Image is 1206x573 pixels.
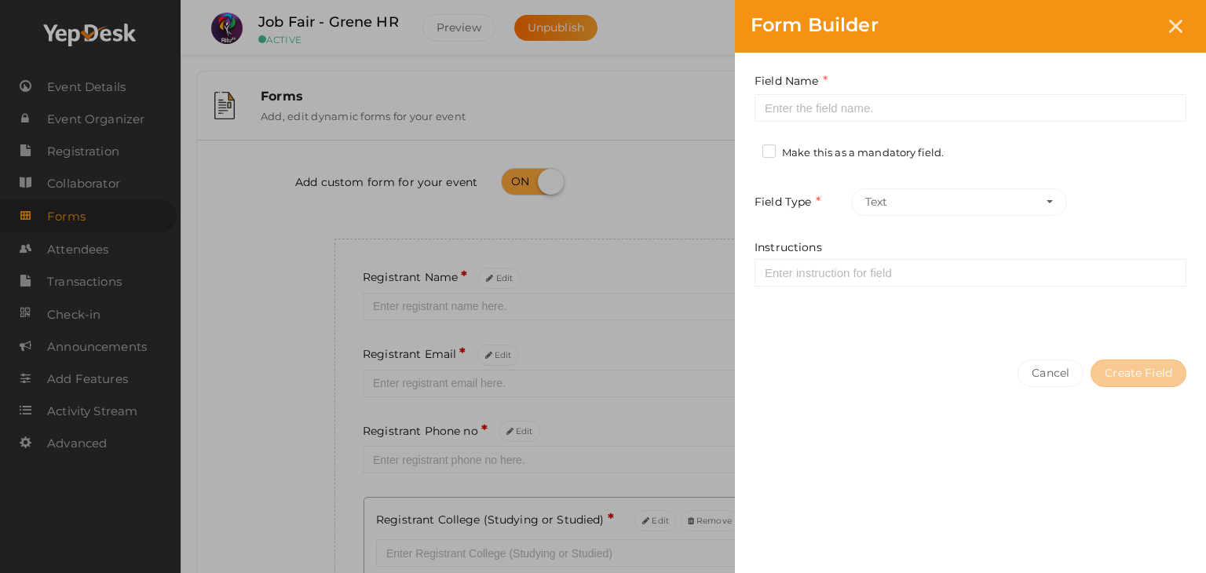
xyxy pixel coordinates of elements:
label: Field Type [755,193,848,211]
button: Create Field [1091,359,1186,387]
input: Enter instruction for field [755,259,1186,286]
button: Text [851,188,1067,216]
button: Cancel [1018,359,1084,387]
label: Make this as a mandatory field. [762,145,944,161]
span: Form Builder [751,13,879,36]
label: Instructions [755,239,822,255]
input: Enter the field name. [755,94,1186,122]
label: Field Name [755,72,828,90]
